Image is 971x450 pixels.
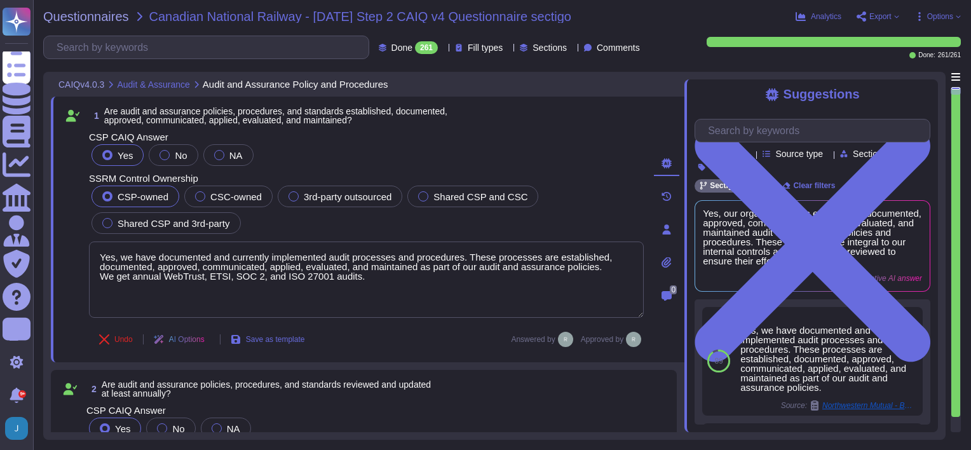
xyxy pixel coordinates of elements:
[5,417,28,440] img: user
[114,336,133,343] span: Undo
[169,336,205,343] span: AI Options
[781,400,918,411] span: Source:
[938,52,961,58] span: 261 / 261
[581,336,623,343] span: Approved by
[626,332,641,347] img: user
[533,43,567,52] span: Sections
[117,80,189,89] span: Audit & Assurance
[714,357,723,365] span: 89
[118,150,133,161] span: Yes
[118,218,230,229] span: Shared CSP and 3rd-party
[869,13,892,20] span: Export
[203,79,388,89] span: Audit and Assurance Policy and Procedures
[86,385,97,393] span: 2
[104,106,447,125] span: Are audit and assurance policies, procedures, and standards established, documented, approved, co...
[511,336,555,343] span: Answered by
[172,423,184,434] span: No
[89,242,644,318] textarea: Yes, we have documented and currently implemented audit processes and procedures. These processes...
[811,13,841,20] span: Analytics
[118,191,168,202] span: CSP-owned
[115,423,130,434] span: Yes
[210,191,262,202] span: CSC-owned
[391,43,412,52] span: Done
[918,52,935,58] span: Done:
[89,173,198,184] span: SSRM Control Ownership
[89,327,143,352] button: Undo
[86,405,166,416] span: CSP CAIQ Answer
[246,336,305,343] span: Save as template
[468,43,503,52] span: Fill types
[304,191,391,202] span: 3rd-party outsourced
[102,379,431,399] span: Are audit and assurance policies, procedures, and standards reviewed and updated at least annually?
[796,11,841,22] button: Analytics
[175,150,187,161] span: No
[822,402,918,409] span: Northwestern Mutual - BCP / Northwestern Mutual - BCP
[221,327,315,352] button: Save as template
[58,80,104,89] span: CAIQv4.0.3
[702,119,930,142] input: Search by keywords
[149,10,571,23] span: Canadian National Railway - [DATE] Step 2 CAIQ v4 Questionnaire sectigo
[597,43,640,52] span: Comments
[433,191,527,202] span: Shared CSP and CSC
[89,111,99,120] span: 1
[229,150,243,161] span: NA
[43,10,129,23] span: Questionnaires
[415,41,438,54] div: 261
[558,332,573,347] img: user
[3,414,37,442] button: user
[18,390,26,398] div: 9+
[89,132,168,142] span: CSP CAIQ Answer
[670,285,677,294] span: 0
[50,36,369,58] input: Search by keywords
[227,423,240,434] span: NA
[927,13,953,20] span: Options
